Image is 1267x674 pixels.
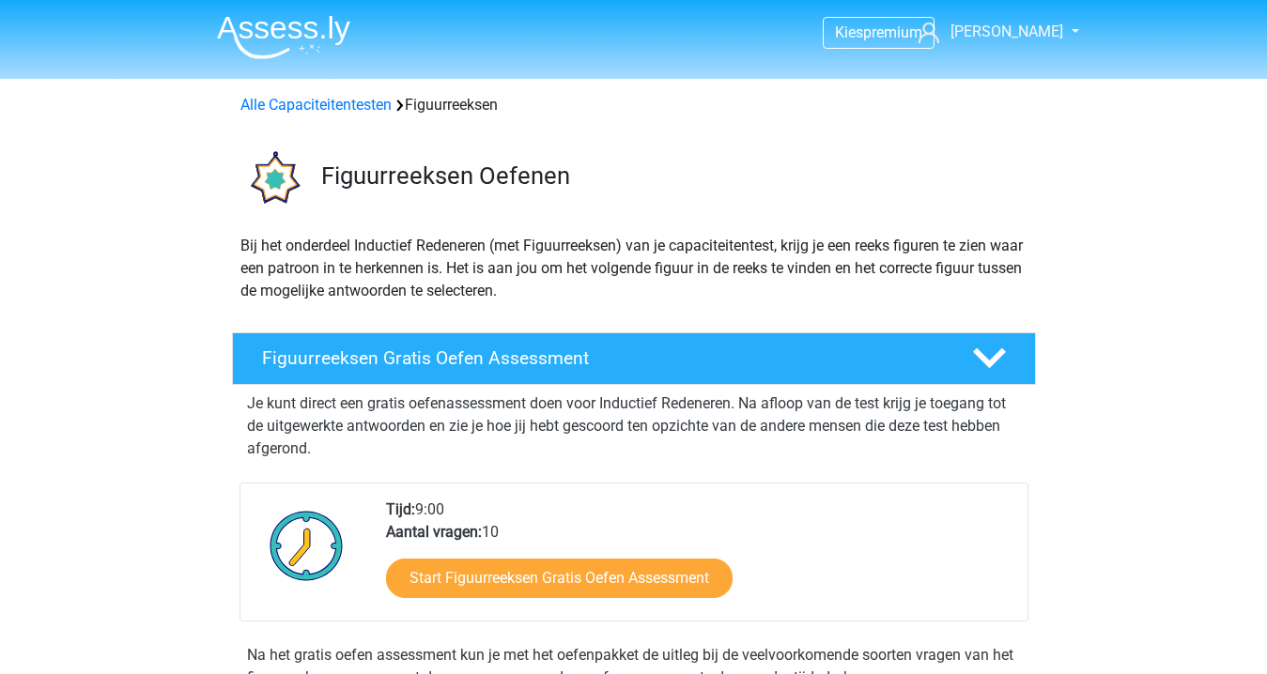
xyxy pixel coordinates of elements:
[262,347,942,369] h4: Figuurreeksen Gratis Oefen Assessment
[240,235,1028,302] p: Bij het onderdeel Inductief Redeneren (met Figuurreeksen) van je capaciteitentest, krijg je een r...
[240,96,392,114] a: Alle Capaciteitentesten
[372,498,1027,620] div: 9:00 10
[386,523,482,541] b: Aantal vragen:
[863,23,922,41] span: premium
[824,20,934,45] a: Kiespremium
[233,139,313,219] img: figuurreeksen
[247,392,1021,460] p: Je kunt direct een gratis oefenassessment doen voor Inductief Redeneren. Na afloop van de test kr...
[835,23,863,41] span: Kies
[386,500,415,518] b: Tijd:
[217,15,350,59] img: Assessly
[950,23,1063,40] span: [PERSON_NAME]
[321,161,1021,191] h3: Figuurreeksen Oefenen
[911,21,1065,43] a: [PERSON_NAME]
[259,498,354,592] img: Klok
[386,559,733,598] a: Start Figuurreeksen Gratis Oefen Assessment
[224,332,1043,385] a: Figuurreeksen Gratis Oefen Assessment
[233,94,1035,116] div: Figuurreeksen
